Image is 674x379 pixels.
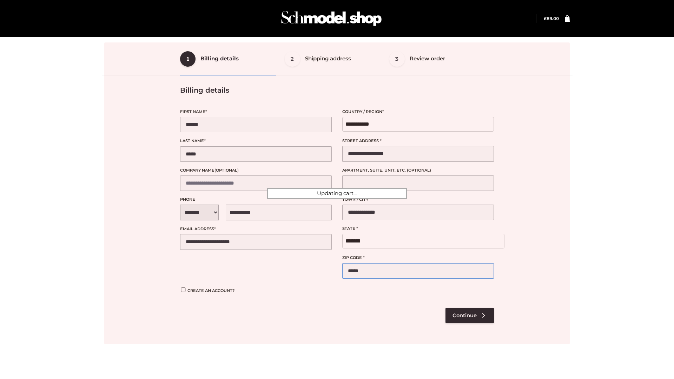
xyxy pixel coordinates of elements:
a: £89.00 [544,16,559,21]
bdi: 89.00 [544,16,559,21]
span: £ [544,16,547,21]
div: Updating cart... [267,188,407,199]
img: Schmodel Admin 964 [279,5,384,32]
